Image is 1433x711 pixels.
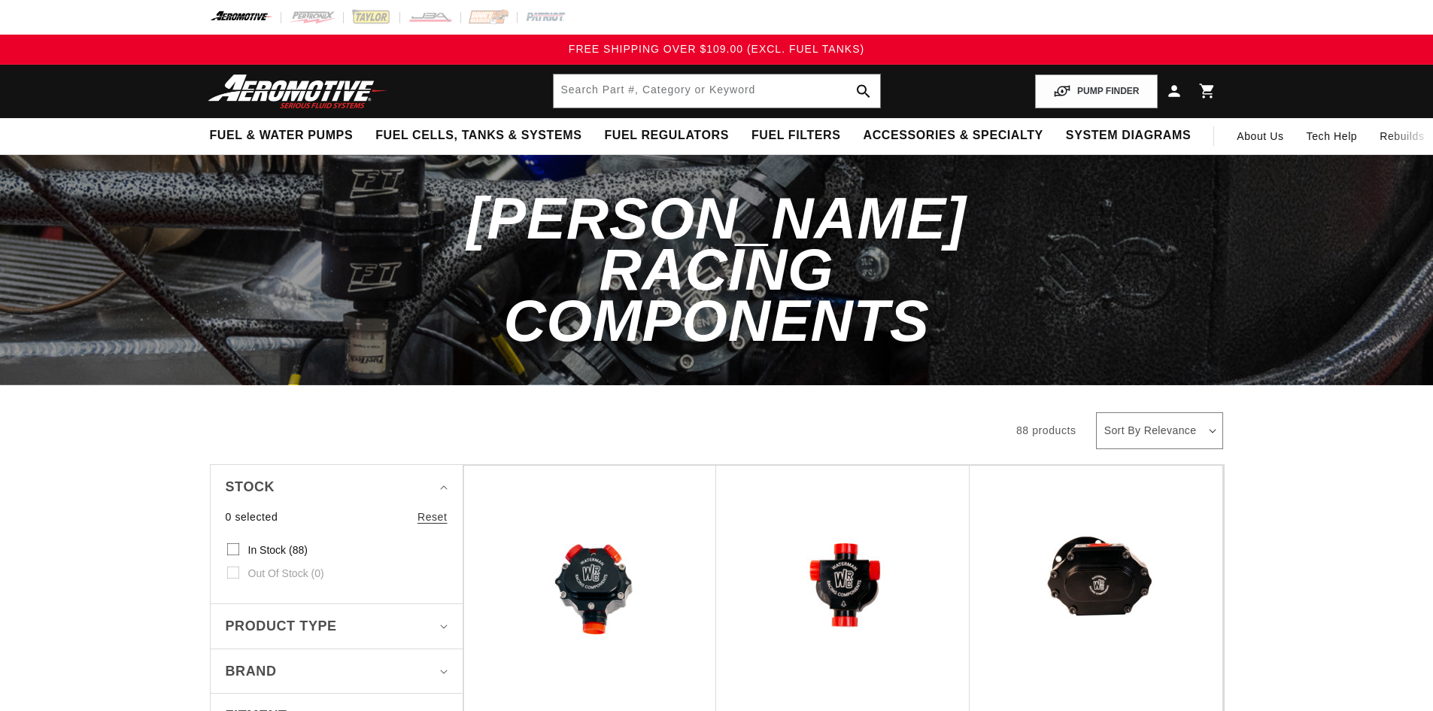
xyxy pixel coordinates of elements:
span: Tech Help [1307,128,1358,144]
span: Fuel & Water Pumps [210,128,354,144]
span: 88 products [1016,424,1076,436]
span: Stock [226,476,275,498]
span: Fuel Filters [751,128,841,144]
span: Brand [226,661,277,682]
span: About Us [1237,130,1283,142]
span: FREE SHIPPING OVER $109.00 (EXCL. FUEL TANKS) [569,43,864,55]
summary: Stock (0 selected) [226,465,448,509]
a: About Us [1225,118,1295,154]
span: [PERSON_NAME] Racing Components [467,185,967,354]
span: System Diagrams [1066,128,1191,144]
summary: Product type (0 selected) [226,604,448,649]
summary: Fuel Cells, Tanks & Systems [364,118,593,153]
input: Search by Part Number, Category or Keyword [554,74,880,108]
summary: Accessories & Specialty [852,118,1055,153]
span: Out of stock (0) [248,567,324,580]
summary: Tech Help [1295,118,1369,154]
span: Product type [226,615,337,637]
a: Reset [417,509,448,525]
button: search button [847,74,880,108]
summary: Brand (0 selected) [226,649,448,694]
span: 0 selected [226,509,278,525]
span: Fuel Regulators [604,128,728,144]
summary: Fuel & Water Pumps [199,118,365,153]
span: Fuel Cells, Tanks & Systems [375,128,581,144]
span: In stock (88) [248,543,308,557]
span: Accessories & Specialty [864,128,1043,144]
summary: System Diagrams [1055,118,1202,153]
span: Rebuilds [1380,128,1424,144]
button: PUMP FINDER [1035,74,1157,108]
summary: Fuel Filters [740,118,852,153]
summary: Fuel Regulators [593,118,739,153]
img: Aeromotive [204,74,392,109]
